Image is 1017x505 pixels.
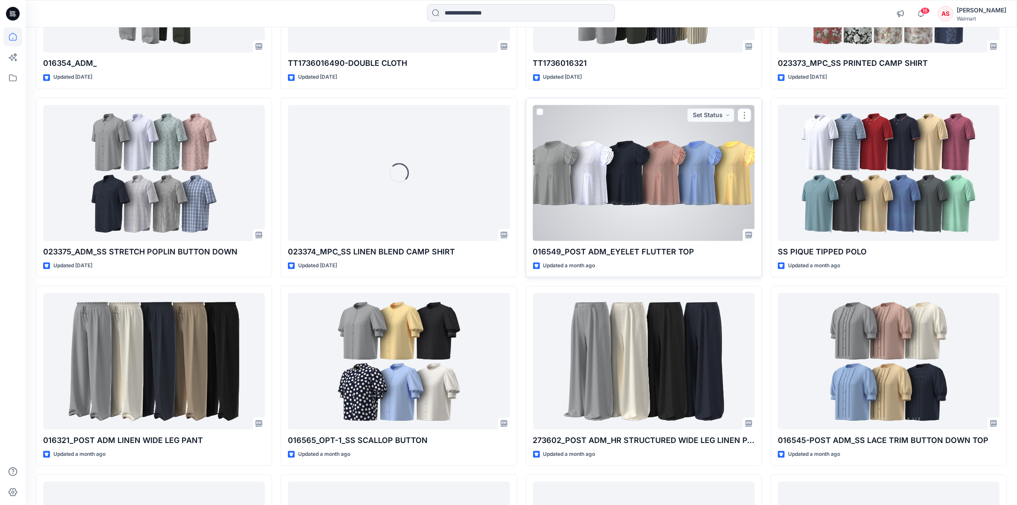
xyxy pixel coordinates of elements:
p: Updated a month ago [788,450,840,459]
p: Updated [DATE] [53,261,92,270]
p: Updated [DATE] [298,261,337,270]
a: 016549_POST ADM_EYELET FLUTTER TOP [533,105,755,241]
p: Updated [DATE] [298,73,337,82]
a: 023375_ADM_SS STRETCH POPLIN BUTTON DOWN [43,105,265,241]
p: Updated [DATE] [53,73,92,82]
p: 016321_POST ADM LINEN WIDE LEG PANT [43,434,265,446]
a: 016545-POST ADM_SS LACE TRIM BUTTON DOWN TOP [778,293,999,429]
p: SS PIQUE TIPPED POLO [778,246,999,258]
p: Updated a month ago [543,450,595,459]
div: [PERSON_NAME] [957,5,1006,15]
p: Updated a month ago [543,261,595,270]
p: 023375_ADM_SS STRETCH POPLIN BUTTON DOWN [43,246,265,258]
p: 016354_ADM_ [43,57,265,69]
p: 016545-POST ADM_SS LACE TRIM BUTTON DOWN TOP [778,434,999,446]
a: SS PIQUE TIPPED POLO [778,105,999,241]
p: 273602_POST ADM_HR STRUCTURED WIDE LEG LINEN PANTS [533,434,755,446]
p: Updated a month ago [788,261,840,270]
p: Updated [DATE] [543,73,582,82]
p: 016565_OPT-1_SS SCALLOP BUTTON [288,434,510,446]
p: TT1736016490-DOUBLE CLOTH [288,57,510,69]
a: 016565_OPT-1_SS SCALLOP BUTTON [288,293,510,429]
p: 016549_POST ADM_EYELET FLUTTER TOP [533,246,755,258]
div: AS [938,6,953,21]
p: TT1736016321 [533,57,755,69]
a: 016321_POST ADM LINEN WIDE LEG PANT [43,293,265,429]
a: 273602_POST ADM_HR STRUCTURED WIDE LEG LINEN PANTS [533,293,755,429]
p: 023374_MPC_SS LINEN BLEND CAMP SHIRT [288,246,510,258]
p: Updated a month ago [53,450,106,459]
p: Updated a month ago [298,450,350,459]
span: 16 [920,7,930,14]
p: 023373_MPC_SS PRINTED CAMP SHIRT [778,57,999,69]
div: Walmart [957,15,1006,22]
p: Updated [DATE] [788,73,827,82]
